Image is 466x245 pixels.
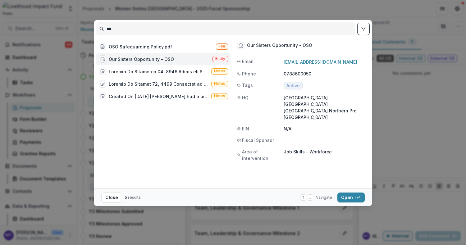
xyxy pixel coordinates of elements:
[128,195,141,200] span: results
[109,93,209,100] div: Created On [DATE] [PERSON_NAME] had a productive time at [GEOGRAPHIC_DATA] having had several con...
[242,58,254,65] span: Email
[242,94,249,101] span: HQ
[247,43,312,48] div: Our Sisters Opportunity - OSO
[357,23,370,35] button: toggle filters
[242,148,284,161] span: Area of intervention
[316,195,332,200] span: Navigate
[215,57,225,61] span: Entity
[284,148,368,155] p: Job Skills - Workforce
[214,94,225,98] span: Notes
[242,70,256,77] span: Phone
[242,137,274,143] span: Fiscal Sponsor
[284,59,357,65] a: [EMAIL_ADDRESS][DOMAIN_NAME]
[284,125,368,132] p: N/A
[125,195,127,200] span: 5
[284,70,368,77] p: 0788600050
[337,193,365,202] button: Open
[101,193,122,202] button: Close
[219,44,225,48] span: File
[109,56,174,62] div: Our Sisters Opportunity - OSO
[109,43,172,50] div: OSO Safeguarding Policy.pdf
[242,125,249,132] span: EIN
[284,94,368,120] p: [GEOGRAPHIC_DATA] [GEOGRAPHIC_DATA] [GEOGRAPHIC_DATA] Northern Pro [GEOGRAPHIC_DATA]
[286,83,300,88] span: Active
[109,68,209,75] div: Loremip Do Sitametco 04, 8946 Adipis eli S doeiusm TEM in utl 16et Dolore 8779 mag ali en adm ven...
[214,81,225,86] span: Notes
[242,82,253,88] span: Tags
[109,81,209,87] div: Loremip Do Sitamet 72, 4499 Consectet ad elit sed DOE Temporincid, U lab e dolo magn aliq ENI adm...
[214,69,225,73] span: Notes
